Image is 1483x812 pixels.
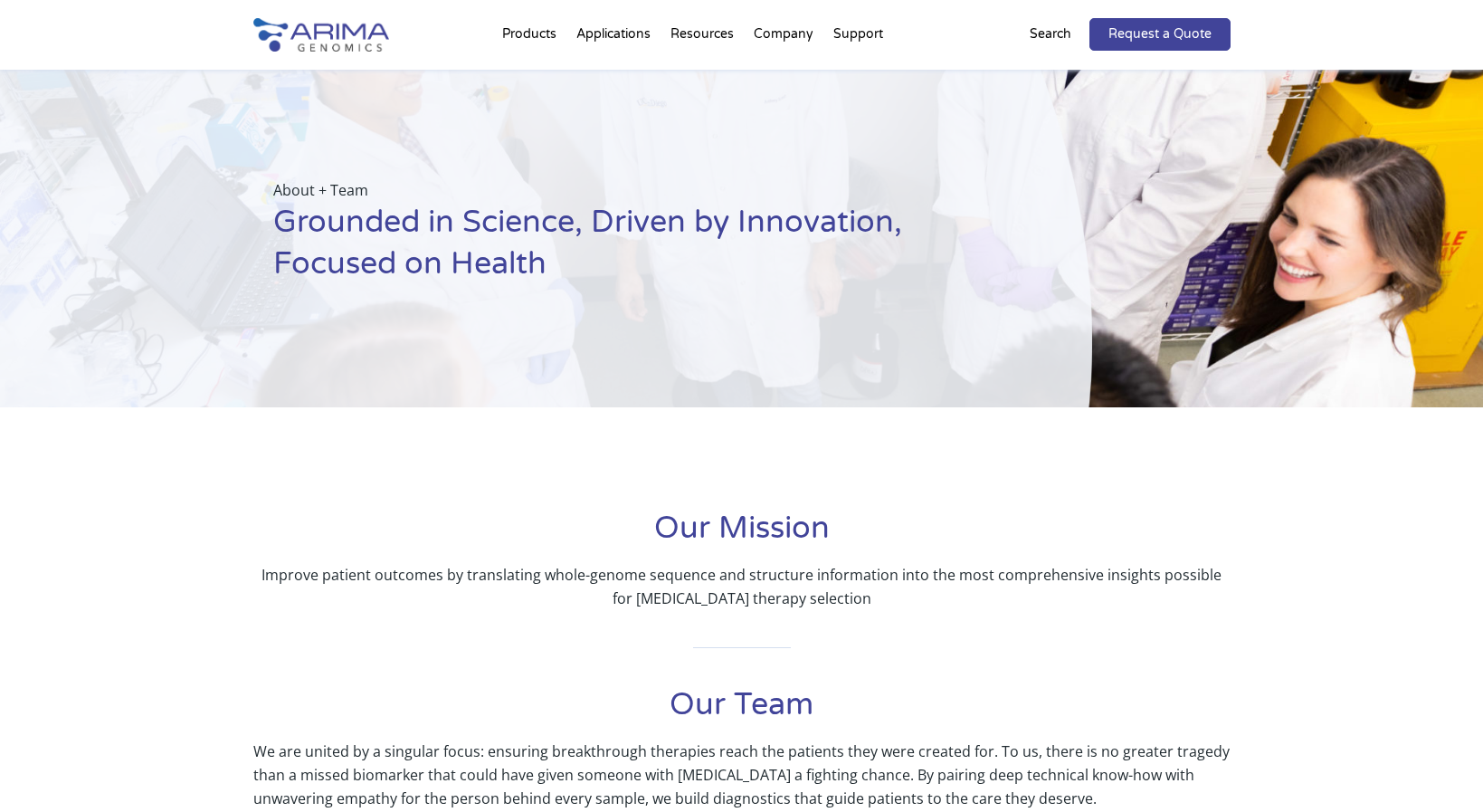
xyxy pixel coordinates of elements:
p: Search [1030,23,1071,46]
img: Arima-Genomics-logo [253,18,389,52]
p: Improve patient outcomes by translating whole-genome sequence and structure information into the ... [253,563,1231,610]
h1: Grounded in Science, Driven by Innovation, Focused on Health [273,202,1002,299]
h1: Our Mission [253,508,1231,563]
p: We are united by a singular focus: ensuring breakthrough therapies reach the patients they were c... [253,740,1231,810]
a: Request a Quote [1089,18,1231,51]
p: About + Team [273,178,1002,202]
h1: Our Team [253,684,1231,740]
